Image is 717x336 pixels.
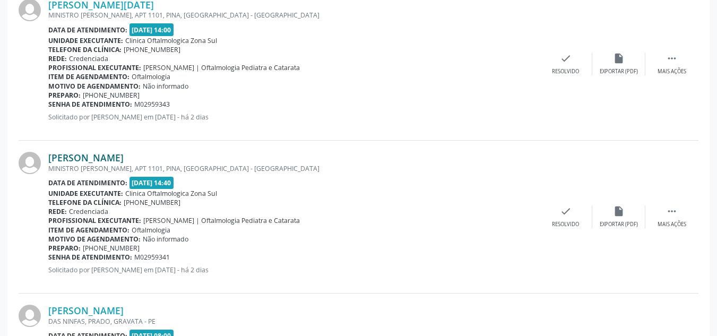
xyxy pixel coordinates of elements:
[48,207,67,216] b: Rede:
[48,25,127,35] b: Data de atendimento:
[613,205,625,217] i: insert_drive_file
[132,226,170,235] span: Oftalmologia
[125,36,217,45] span: Clinica Oftalmologica Zona Sul
[134,100,170,109] span: M02959343
[129,23,174,36] span: [DATE] 14:00
[48,100,132,109] b: Senha de atendimento:
[666,205,678,217] i: 
[48,45,122,54] b: Telefone da clínica:
[143,63,300,72] span: [PERSON_NAME] | Oftalmologia Pediatra e Catarata
[666,53,678,64] i: 
[48,54,67,63] b: Rede:
[48,198,122,207] b: Telefone da clínica:
[143,216,300,225] span: [PERSON_NAME] | Oftalmologia Pediatra e Catarata
[48,189,123,198] b: Unidade executante:
[560,205,572,217] i: check
[560,53,572,64] i: check
[69,54,108,63] span: Credenciada
[143,235,188,244] span: Não informado
[19,152,41,174] img: img
[48,253,132,262] b: Senha de atendimento:
[48,164,539,173] div: MINISTRO [PERSON_NAME], APT 1101, PINA, [GEOGRAPHIC_DATA] - [GEOGRAPHIC_DATA]
[124,45,180,54] span: [PHONE_NUMBER]
[134,253,170,262] span: M02959341
[48,305,124,316] a: [PERSON_NAME]
[48,36,123,45] b: Unidade executante:
[48,152,124,163] a: [PERSON_NAME]
[48,235,141,244] b: Motivo de agendamento:
[48,11,539,20] div: MINISTRO [PERSON_NAME], APT 1101, PINA, [GEOGRAPHIC_DATA] - [GEOGRAPHIC_DATA]
[125,189,217,198] span: Clinica Oftalmologica Zona Sul
[19,305,41,327] img: img
[613,53,625,64] i: insert_drive_file
[48,244,81,253] b: Preparo:
[143,82,188,91] span: Não informado
[83,91,140,100] span: [PHONE_NUMBER]
[600,221,638,228] div: Exportar (PDF)
[48,82,141,91] b: Motivo de agendamento:
[83,244,140,253] span: [PHONE_NUMBER]
[658,221,686,228] div: Mais ações
[552,221,579,228] div: Resolvido
[600,68,638,75] div: Exportar (PDF)
[48,265,539,274] p: Solicitado por [PERSON_NAME] em [DATE] - há 2 dias
[48,113,539,122] p: Solicitado por [PERSON_NAME] em [DATE] - há 2 dias
[48,226,129,235] b: Item de agendamento:
[124,198,180,207] span: [PHONE_NUMBER]
[48,216,141,225] b: Profissional executante:
[658,68,686,75] div: Mais ações
[132,72,170,81] span: Oftalmologia
[48,91,81,100] b: Preparo:
[69,207,108,216] span: Credenciada
[48,317,539,326] div: DAS NINFAS, PRADO, GRAVATA - PE
[48,178,127,187] b: Data de atendimento:
[129,177,174,189] span: [DATE] 14:40
[552,68,579,75] div: Resolvido
[48,72,129,81] b: Item de agendamento:
[48,63,141,72] b: Profissional executante:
